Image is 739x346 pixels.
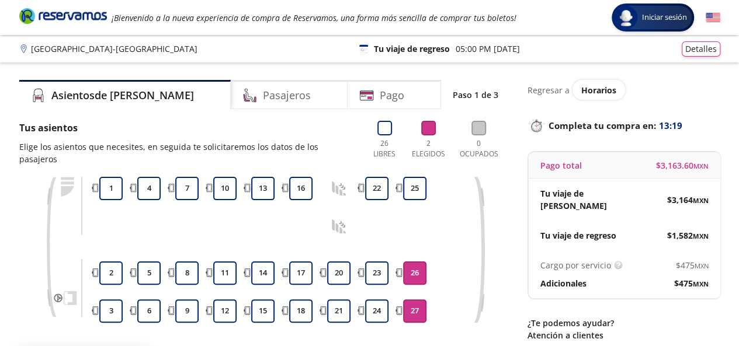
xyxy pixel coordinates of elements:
[528,117,720,134] p: Completa tu compra en :
[327,261,351,285] button: 20
[674,277,709,289] span: $ 475
[693,232,709,240] small: MXN
[289,261,313,285] button: 17
[289,299,313,323] button: 18
[175,299,199,323] button: 9
[19,7,107,25] i: Brand Logo
[112,12,516,23] em: ¡Bienvenido a la nueva experiencia de compra de Reservamos, una forma más sencilla de comprar tus...
[251,261,275,285] button: 14
[251,299,275,323] button: 15
[540,259,611,271] p: Cargo por servicio
[540,229,616,242] p: Tu viaje de regreso
[289,177,313,200] button: 16
[528,80,720,100] div: Regresar a ver horarios
[453,89,498,101] p: Paso 1 de 3
[251,177,275,200] button: 13
[19,141,357,165] p: Elige los asientos que necesites, en seguida te solicitaremos los datos de los pasajeros
[667,229,709,242] span: $ 1,582
[667,194,709,206] span: $ 3,164
[457,138,501,159] p: 0 Ocupados
[540,187,624,212] p: Tu viaje de [PERSON_NAME]
[456,43,520,55] p: 05:00 PM [DATE]
[327,299,351,323] button: 21
[213,177,237,200] button: 10
[137,261,161,285] button: 5
[581,85,616,96] span: Horarios
[99,299,123,323] button: 3
[676,259,709,271] span: $ 475
[528,84,570,96] p: Regresar a
[263,88,311,103] h4: Pasajeros
[682,41,720,57] button: Detalles
[99,177,123,200] button: 1
[99,261,123,285] button: 2
[693,196,709,205] small: MXN
[528,329,720,341] p: Atención a clientes
[19,7,107,28] a: Brand Logo
[213,299,237,323] button: 12
[365,299,388,323] button: 24
[656,159,709,172] span: $ 3,163.60
[365,177,388,200] button: 22
[374,43,450,55] p: Tu viaje de regreso
[403,261,426,285] button: 26
[409,138,448,159] p: 2 Elegidos
[706,11,720,25] button: English
[137,177,161,200] button: 4
[19,121,357,135] p: Tus asientos
[693,162,709,170] small: MXN
[175,177,199,200] button: 7
[175,261,199,285] button: 8
[403,299,426,323] button: 27
[528,317,720,329] p: ¿Te podemos ayudar?
[137,299,161,323] button: 6
[380,88,404,103] h4: Pago
[365,261,388,285] button: 23
[213,261,237,285] button: 11
[31,43,197,55] p: [GEOGRAPHIC_DATA] - [GEOGRAPHIC_DATA]
[671,278,727,334] iframe: Messagebird Livechat Widget
[403,177,426,200] button: 25
[695,261,709,270] small: MXN
[637,12,692,23] span: Iniciar sesión
[540,277,587,289] p: Adicionales
[369,138,401,159] p: 26 Libres
[540,159,582,172] p: Pago total
[51,88,194,103] h4: Asientos de [PERSON_NAME]
[659,119,682,132] span: 13:19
